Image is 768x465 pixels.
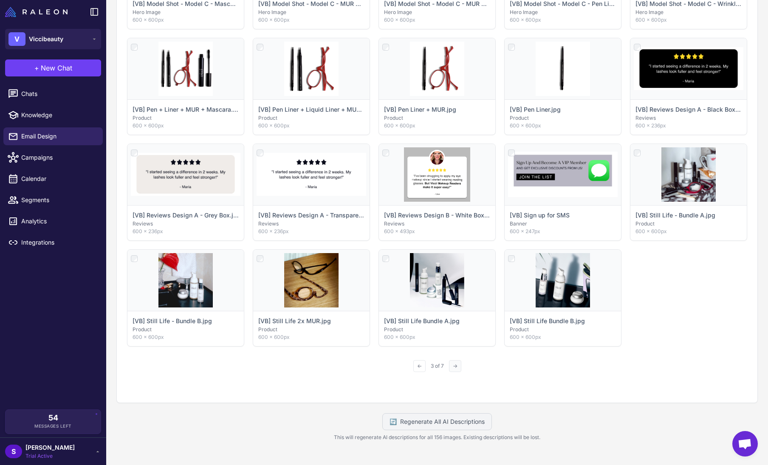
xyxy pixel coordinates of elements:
p: 600 × 600px [133,333,239,341]
button: ← [413,360,426,372]
span: Chats [21,89,96,99]
img: Raleon Logo [5,7,68,17]
p: Product [133,114,239,122]
p: [VB] Reviews Design A - Black Box.jpg [635,105,742,114]
p: 600 × 600px [384,16,490,24]
span: Regenerate All AI Descriptions [400,417,485,426]
p: [VB] Reviews Design B - White Box.jpg [384,211,490,220]
p: [VB] Still Life - Bundle B.jpg [133,316,212,326]
p: Product [384,114,490,122]
a: Knowledge [3,106,103,124]
p: Product [258,326,364,333]
p: 600 × 600px [635,228,742,235]
div: V [8,32,25,46]
span: Campaigns [21,153,96,162]
span: Viccibeauty [29,34,63,44]
p: Product [510,326,616,333]
p: [VB] Pen Liner + MUR.jpg [384,105,456,114]
p: Reviews [133,220,239,228]
a: Segments [3,191,103,209]
span: Email Design [21,132,96,141]
a: Campaigns [3,149,103,166]
p: Product [384,326,490,333]
p: 600 × 600px [258,16,364,24]
p: Product [635,220,742,228]
p: Product [133,326,239,333]
p: Hero Image [510,8,616,16]
div: Open chat [732,431,758,457]
p: 600 × 236px [635,122,742,130]
p: Hero Image [635,8,742,16]
a: Calendar [3,170,103,188]
p: Reviews [635,114,742,122]
p: 600 × 600px [133,122,239,130]
a: Analytics [3,212,103,230]
p: Product [258,114,364,122]
span: New Chat [41,63,72,73]
p: 600 × 236px [133,228,239,235]
p: 600 × 600px [133,16,239,24]
p: [VB] Pen Liner + Liquid Liner + MUR.jpg [258,105,364,114]
a: Raleon Logo [5,7,71,17]
p: 600 × 600px [384,122,490,130]
span: Integrations [21,238,96,247]
p: Hero Image [258,8,364,16]
span: Segments [21,195,96,205]
span: Trial Active [25,452,75,460]
button: VViccibeauty [5,29,101,49]
button: 🔄Regenerate All AI Descriptions [382,413,492,430]
p: 600 × 600px [510,333,616,341]
p: 600 × 236px [258,228,364,235]
a: Chats [3,85,103,103]
button: → [449,360,461,372]
span: Calendar [21,174,96,183]
a: Email Design [3,127,103,145]
span: 54 [48,414,58,422]
p: [VB] Still Life Bundle B.jpg [510,316,585,326]
span: 🔄 [390,417,397,426]
span: 3 of 7 [427,362,447,370]
p: Banner [510,220,616,228]
p: [VB] Still Life - Bundle A.jpg [635,211,715,220]
div: S [5,445,22,458]
p: Product [510,114,616,122]
p: [VB] Reviews Design A - Transparent Box.jpg [258,211,364,220]
p: [VB] Still Life 2x MUR.jpg [258,316,331,326]
p: Hero Image [384,8,490,16]
p: Reviews [258,220,364,228]
span: [PERSON_NAME] [25,443,75,452]
p: 600 × 600px [258,122,364,130]
a: Integrations [3,234,103,251]
p: 600 × 600px [384,333,490,341]
span: + [34,63,39,73]
p: 600 × 600px [510,16,616,24]
p: [VB] Pen + Liner + MUR + Mascara.jpg [133,105,239,114]
p: [VB] Pen Liner.jpg [510,105,561,114]
p: 600 × 600px [510,122,616,130]
span: Messages Left [34,423,72,429]
p: 600 × 600px [635,16,742,24]
p: [VB] Reviews Design A - Grey Box.jpg [133,211,239,220]
p: 600 × 247px [510,228,616,235]
p: This will regenerate AI descriptions for all 156 images. Existing descriptions will be lost. [116,434,758,441]
span: Knowledge [21,110,96,120]
p: Reviews [384,220,490,228]
p: 600 × 600px [258,333,364,341]
p: [VB] Still Life Bundle A.jpg [384,316,460,326]
p: [VB] Sign up for SMS [510,211,570,220]
p: 600 × 493px [384,228,490,235]
button: +New Chat [5,59,101,76]
span: Analytics [21,217,96,226]
p: Hero Image [133,8,239,16]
